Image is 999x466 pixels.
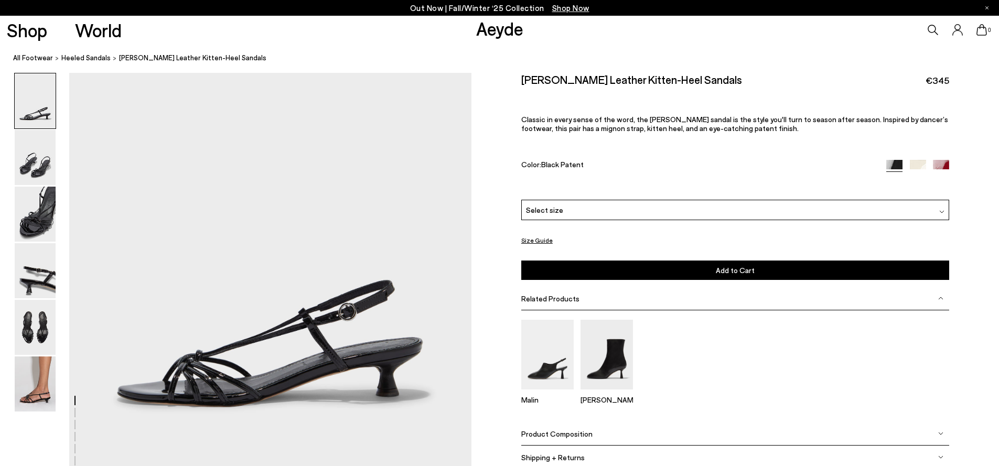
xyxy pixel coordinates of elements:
p: Malin [521,395,574,404]
a: Aeyde [476,17,523,39]
p: [PERSON_NAME] [581,395,633,404]
a: World [75,21,122,39]
a: All Footwear [13,52,53,63]
span: €345 [926,74,949,87]
img: Rhonda Leather Kitten-Heel Sandals - Image 1 [15,73,56,128]
button: Size Guide [521,234,553,247]
span: Navigate to /collections/new-in [552,3,589,13]
p: Out Now | Fall/Winter ‘25 Collection [410,2,589,15]
img: Malin Slingback Mules [521,320,574,389]
span: Classic in every sense of the word, the [PERSON_NAME] sandal is the style you'll turn to season a... [521,115,948,133]
div: Color: [521,160,873,172]
a: heeled sandals [61,52,111,63]
img: Rhonda Leather Kitten-Heel Sandals - Image 6 [15,356,56,411]
span: heeled sandals [61,53,111,62]
a: Shop [7,21,47,39]
span: Shipping + Returns [521,453,585,462]
img: Rhonda Leather Kitten-Heel Sandals - Image 4 [15,243,56,298]
span: [PERSON_NAME] Leather Kitten-Heel Sandals [119,52,266,63]
img: Rhonda Leather Kitten-Heel Sandals - Image 5 [15,300,56,355]
span: 0 [987,27,992,33]
a: Dorothy Soft Sock Boots [PERSON_NAME] [581,382,633,404]
img: svg%3E [938,296,943,301]
img: svg%3E [938,454,943,460]
span: Black Patent [541,160,584,169]
img: Dorothy Soft Sock Boots [581,320,633,389]
img: svg%3E [938,431,943,436]
a: 0 [976,24,987,36]
span: Add to Cart [716,266,755,275]
span: Select size [526,204,563,215]
span: Related Products [521,294,579,303]
h2: [PERSON_NAME] Leather Kitten-Heel Sandals [521,73,742,86]
img: svg%3E [939,209,944,214]
img: Rhonda Leather Kitten-Heel Sandals - Image 3 [15,187,56,242]
img: Rhonda Leather Kitten-Heel Sandals - Image 2 [15,130,56,185]
span: Product Composition [521,429,593,438]
button: Add to Cart [521,261,949,280]
a: Malin Slingback Mules Malin [521,382,574,404]
nav: breadcrumb [13,44,999,73]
